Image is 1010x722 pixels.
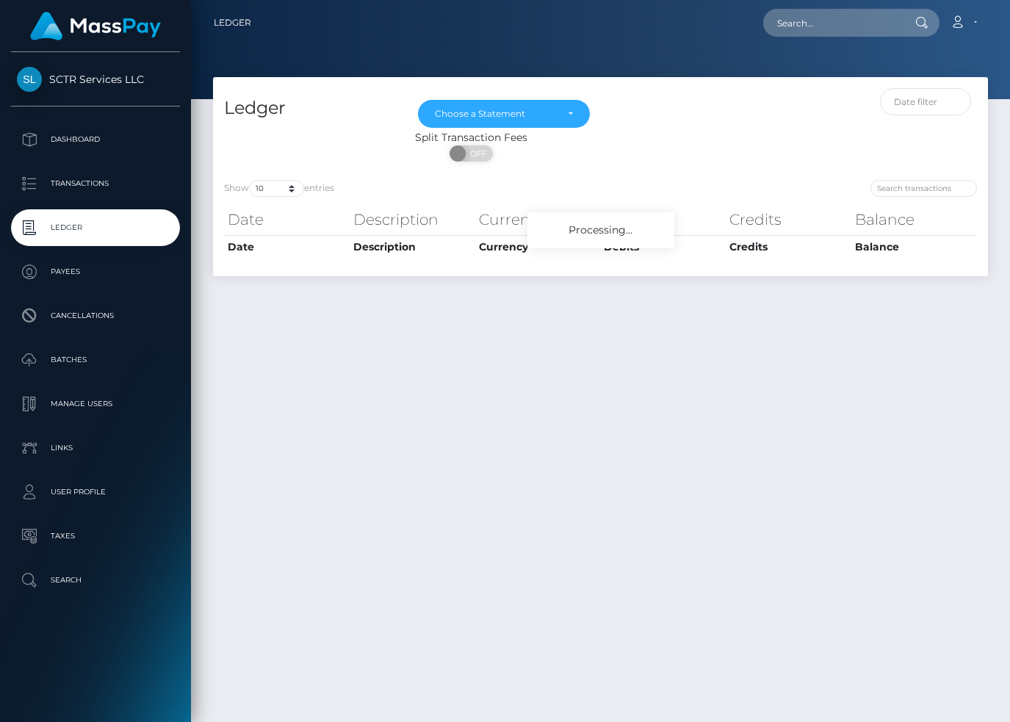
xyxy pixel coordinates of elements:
div: Split Transaction Fees [213,130,729,145]
th: Balance [851,235,977,259]
a: Batches [11,342,180,378]
p: Batches [17,349,174,371]
div: Choose a Statement [435,108,556,120]
th: Currency [475,205,601,234]
a: Cancellations [11,297,180,334]
a: Links [11,430,180,466]
th: Currency [475,235,601,259]
p: Taxes [17,525,174,547]
p: User Profile [17,481,174,503]
p: Ledger [17,217,174,239]
label: Show entries [224,180,334,197]
a: Search [11,562,180,599]
a: Taxes [11,518,180,555]
a: Dashboard [11,121,180,158]
div: Processing... [527,212,674,248]
p: Transactions [17,173,174,195]
a: Ledger [11,209,180,246]
span: OFF [458,145,494,162]
p: Dashboard [17,129,174,151]
th: Date [224,235,350,259]
a: Manage Users [11,386,180,422]
p: Links [17,437,174,459]
p: Search [17,569,174,591]
p: Cancellations [17,305,174,327]
a: Payees [11,253,180,290]
a: Transactions [11,165,180,202]
img: SCTR Services LLC [17,67,42,92]
th: Date [224,205,350,234]
th: Balance [851,205,977,234]
input: Date filter [880,88,971,115]
input: Search transactions [870,180,977,197]
a: Ledger [214,7,251,38]
th: Description [350,205,475,234]
img: MassPay Logo [30,12,161,40]
span: SCTR Services LLC [11,73,180,86]
h4: Ledger [224,95,396,121]
a: User Profile [11,474,180,510]
select: Showentries [249,180,304,197]
th: Credits [726,235,851,259]
p: Manage Users [17,393,174,415]
p: Payees [17,261,174,283]
th: Description [350,235,475,259]
input: Search... [763,9,901,37]
button: Choose a Statement [418,100,590,128]
th: Debits [600,205,726,234]
th: Credits [726,205,851,234]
